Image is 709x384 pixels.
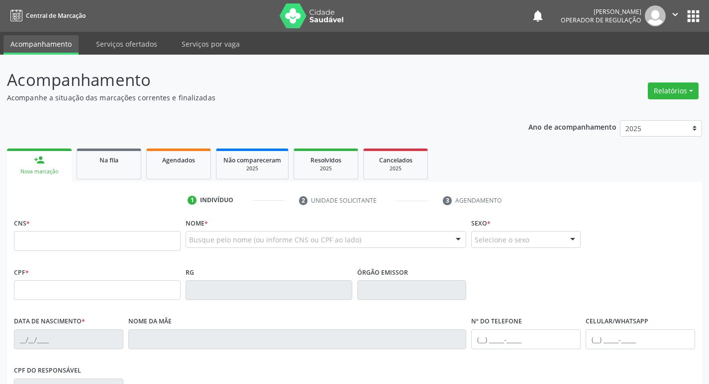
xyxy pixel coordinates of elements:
label: Celular/WhatsApp [586,314,648,329]
a: Serviços ofertados [89,35,164,53]
a: Serviços por vaga [175,35,247,53]
div: 2025 [301,165,351,172]
button: apps [685,7,702,25]
label: Nº do Telefone [471,314,522,329]
div: 1 [188,196,197,205]
label: Órgão emissor [357,265,408,280]
div: 2025 [223,165,281,172]
a: Acompanhamento [3,35,79,55]
button: Relatórios [648,82,699,99]
label: CPF do responsável [14,363,81,379]
div: 2025 [371,165,420,172]
label: Nome da mãe [128,314,172,329]
div: person_add [34,154,45,165]
div: [PERSON_NAME] [561,7,641,16]
label: CNS [14,216,30,231]
button: notifications [531,9,545,23]
i:  [670,9,681,20]
input: (__) _____-_____ [471,329,581,349]
span: Cancelados [379,156,412,164]
span: Selecione o sexo [475,234,529,245]
span: Central de Marcação [26,11,86,20]
span: Na fila [100,156,118,164]
label: CPF [14,265,29,280]
div: Indivíduo [200,196,233,205]
label: Data de nascimento [14,314,85,329]
div: Nova marcação [14,168,65,175]
p: Acompanhamento [7,68,494,92]
label: Sexo [471,216,491,231]
img: img [645,5,666,26]
span: Resolvidos [310,156,341,164]
label: RG [186,265,194,280]
label: Nome [186,216,208,231]
input: __/__/____ [14,329,123,349]
p: Acompanhe a situação das marcações correntes e finalizadas [7,92,494,103]
span: Operador de regulação [561,16,641,24]
span: Busque pelo nome (ou informe CNS ou CPF ao lado) [189,234,361,245]
p: Ano de acompanhamento [528,120,616,133]
button:  [666,5,685,26]
span: Agendados [162,156,195,164]
span: Não compareceram [223,156,281,164]
a: Central de Marcação [7,7,86,24]
input: (__) _____-_____ [586,329,695,349]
